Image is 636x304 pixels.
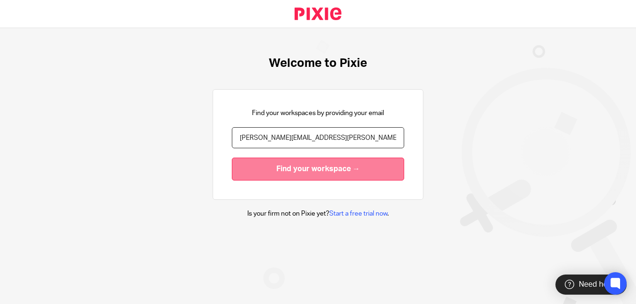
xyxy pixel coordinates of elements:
input: Find your workspace → [232,158,404,181]
p: Find your workspaces by providing your email [252,109,384,118]
a: Start a free trial now [329,210,387,217]
p: Is your firm not on Pixie yet? . [247,209,389,218]
div: Need help? [555,275,627,295]
h1: Welcome to Pixie [269,56,367,71]
input: name@example.com [232,127,404,148]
